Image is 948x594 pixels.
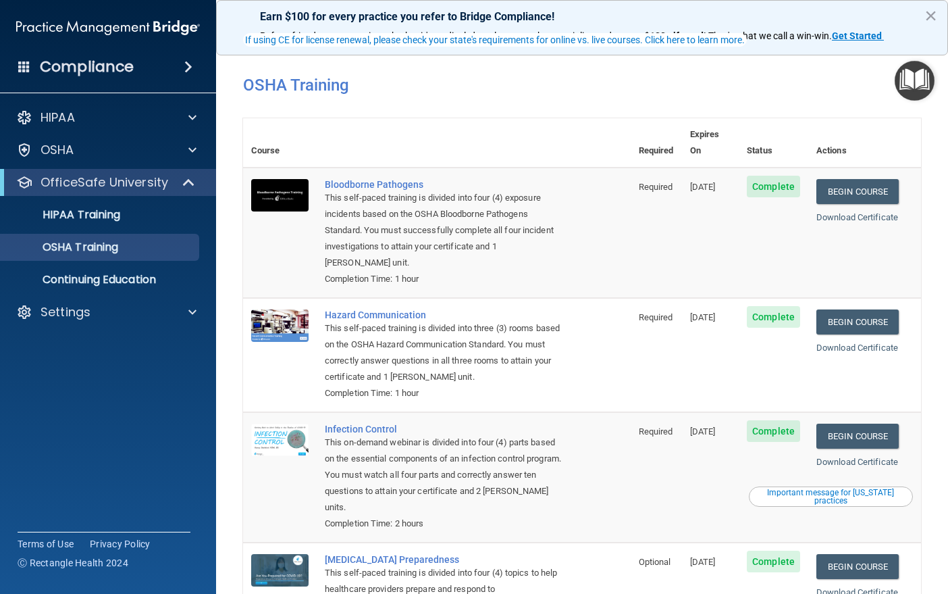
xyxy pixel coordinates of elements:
[690,182,716,192] span: [DATE]
[690,312,716,322] span: [DATE]
[816,212,898,222] a: Download Certificate
[41,109,75,126] p: HIPAA
[690,557,716,567] span: [DATE]
[243,33,747,47] button: If using CE for license renewal, please check your state's requirements for online vs. live cours...
[18,537,74,551] a: Terms of Use
[704,30,832,41] span: ! That's what we call a win-win.
[747,551,800,572] span: Complete
[639,182,673,192] span: Required
[325,190,563,271] div: This self-paced training is divided into four (4) exposure incidents based on the OSHA Bloodborne...
[325,320,563,385] div: This self-paced training is divided into three (3) rooms based on the OSHA Hazard Communication S...
[243,118,317,168] th: Course
[41,304,90,320] p: Settings
[325,516,563,532] div: Completion Time: 2 hours
[816,424,899,449] a: Begin Course
[16,14,200,41] img: PMB logo
[90,537,151,551] a: Privacy Policy
[245,35,745,45] div: If using CE for license renewal, please check your state's requirements for online vs. live cours...
[816,554,899,579] a: Begin Course
[16,304,196,320] a: Settings
[895,61,934,101] button: Open Resource Center
[16,142,196,158] a: OSHA
[747,420,800,442] span: Complete
[682,118,739,168] th: Expires On
[747,176,800,197] span: Complete
[816,310,899,335] a: Begin Course
[9,273,193,287] p: Continuing Education
[832,30,884,41] a: Get Started
[325,310,563,320] a: Hazard Communication
[41,142,74,158] p: OSHA
[243,76,921,95] h4: OSHA Training
[808,118,921,168] th: Actions
[40,57,134,76] h4: Compliance
[739,118,808,168] th: Status
[639,426,673,437] span: Required
[816,457,898,467] a: Download Certificate
[16,174,196,191] a: OfficeSafe University
[325,179,563,190] a: Bloodborne Pathogens
[639,312,673,322] span: Required
[9,241,118,254] p: OSHA Training
[690,426,716,437] span: [DATE]
[260,10,904,23] p: Earn $100 for every practice you refer to Bridge Compliance!
[325,271,563,287] div: Completion Time: 1 hour
[751,489,911,505] div: Important message for [US_STATE] practices
[41,174,168,191] p: OfficeSafe University
[260,30,644,41] span: Refer a friend at any practice, whether it's medical, dental, or any other speciality, and score a
[816,179,899,204] a: Begin Course
[325,435,563,516] div: This on-demand webinar is divided into four (4) parts based on the essential components of an inf...
[644,30,704,41] strong: $100 gift card
[631,118,682,168] th: Required
[16,109,196,126] a: HIPAA
[924,5,937,26] button: Close
[325,424,563,435] a: Infection Control
[816,343,898,353] a: Download Certificate
[9,208,120,222] p: HIPAA Training
[747,306,800,328] span: Complete
[325,385,563,401] div: Completion Time: 1 hour
[325,554,563,565] a: [MEDICAL_DATA] Preparedness
[832,30,882,41] strong: Get Started
[18,556,128,570] span: Ⓒ Rectangle Health 2024
[639,557,671,567] span: Optional
[749,487,913,507] button: Read this if you are a dental practitioner in the state of CA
